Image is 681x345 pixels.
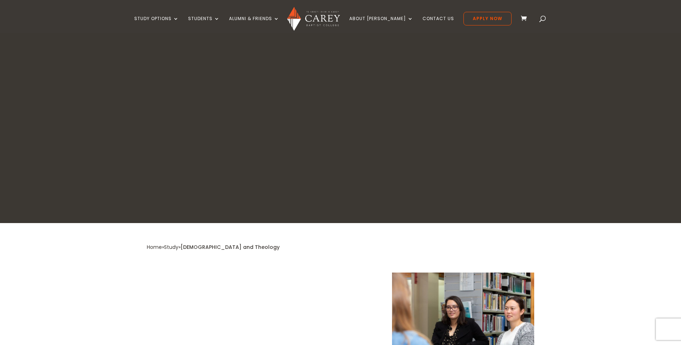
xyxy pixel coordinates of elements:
[423,16,454,33] a: Contact Us
[164,244,178,251] a: Study
[349,16,413,33] a: About [PERSON_NAME]
[147,244,280,251] span: » »
[181,244,280,251] span: [DEMOGRAPHIC_DATA] and Theology
[229,16,279,33] a: Alumni & Friends
[134,16,179,33] a: Study Options
[463,12,512,25] a: Apply Now
[147,244,162,251] a: Home
[287,7,340,31] img: Carey Baptist College
[188,16,220,33] a: Students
